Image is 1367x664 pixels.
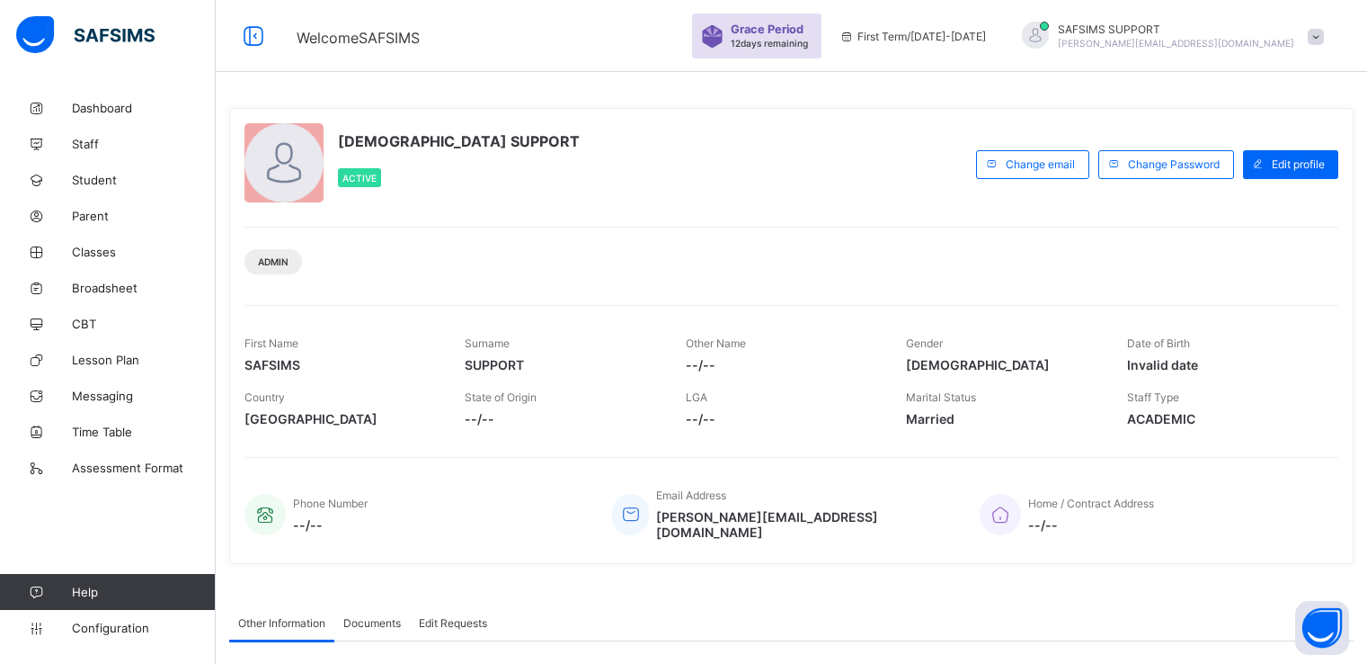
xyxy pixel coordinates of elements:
[906,411,1099,426] span: Married
[244,357,438,372] span: SAFSIMS
[465,357,658,372] span: SUPPORT
[1295,601,1349,655] button: Open asap
[1127,336,1190,350] span: Date of Birth
[419,616,487,630] span: Edit Requests
[656,509,953,540] span: [PERSON_NAME][EMAIL_ADDRESS][DOMAIN_NAME]
[258,256,288,267] span: Admin
[16,16,155,54] img: safsims
[338,132,580,150] span: [DEMOGRAPHIC_DATA] SUPPORT
[72,173,216,187] span: Student
[244,336,298,350] span: First Name
[465,336,510,350] span: Surname
[465,411,658,426] span: --/--
[686,390,707,404] span: LGA
[1127,411,1320,426] span: ACADEMIC
[731,38,808,49] span: 12 days remaining
[1272,157,1325,171] span: Edit profile
[1028,517,1154,533] span: --/--
[72,425,216,439] span: Time Table
[1028,497,1154,510] span: Home / Contract Address
[686,411,879,426] span: --/--
[72,209,216,223] span: Parent
[1058,38,1294,49] span: [PERSON_NAME][EMAIL_ADDRESS][DOMAIN_NAME]
[1058,22,1294,36] span: SAFSIMS SUPPORT
[701,25,723,48] img: sticker-purple.71386a28dfed39d6af7621340158ba97.svg
[238,616,325,630] span: Other Information
[656,489,726,502] span: Email Address
[686,357,879,372] span: --/--
[731,22,803,36] span: Grace Period
[1127,357,1320,372] span: Invalid date
[72,245,216,259] span: Classes
[244,390,285,404] span: Country
[72,317,216,331] span: CBT
[72,353,216,367] span: Lesson Plan
[686,336,746,350] span: Other Name
[72,281,216,295] span: Broadsheet
[72,101,216,115] span: Dashboard
[72,585,215,599] span: Help
[906,336,943,350] span: Gender
[465,390,537,404] span: State of Origin
[342,173,377,184] span: Active
[1006,157,1075,171] span: Change email
[1127,390,1179,404] span: Staff Type
[343,616,401,630] span: Documents
[1004,22,1333,51] div: SAFSIMSSUPPORT
[72,461,216,475] span: Assessment Format
[293,497,368,510] span: Phone Number
[293,517,368,533] span: --/--
[297,29,420,47] span: Welcome SAFSIMS
[244,411,438,426] span: [GEOGRAPHIC_DATA]
[839,30,986,43] span: session/term information
[906,390,976,404] span: Marital Status
[72,137,216,151] span: Staff
[1128,157,1220,171] span: Change Password
[906,357,1099,372] span: [DEMOGRAPHIC_DATA]
[72,389,216,403] span: Messaging
[72,621,215,635] span: Configuration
